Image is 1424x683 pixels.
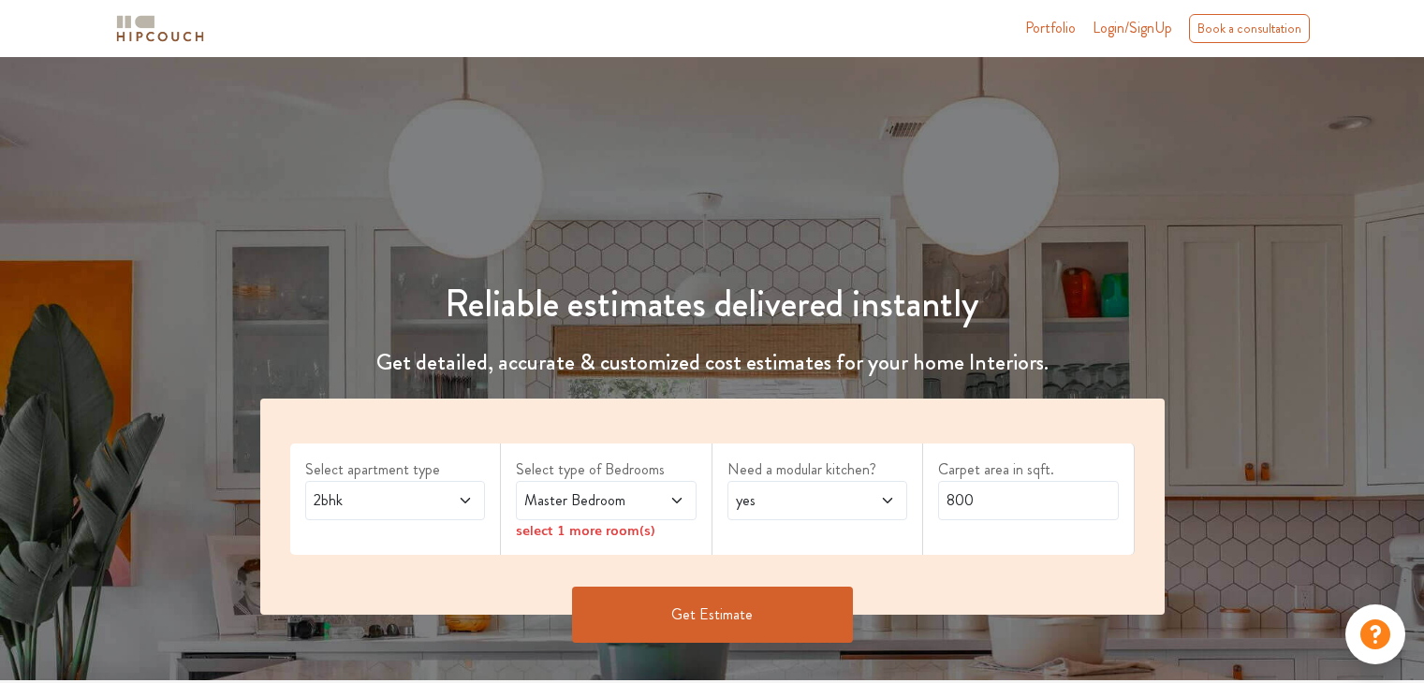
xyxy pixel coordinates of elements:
label: Need a modular kitchen? [727,458,908,481]
button: Get Estimate [572,587,853,643]
span: Login/SignUp [1093,17,1172,38]
h4: Get detailed, accurate & customized cost estimates for your home Interiors. [249,349,1176,376]
label: Carpet area in sqft. [938,458,1119,481]
h1: Reliable estimates delivered instantly [249,282,1176,327]
span: Master Bedroom [521,489,643,512]
label: Select apartment type [305,458,486,481]
div: select 1 more room(s) [516,520,697,540]
label: Select type of Bedrooms [516,458,697,481]
a: Portfolio [1025,17,1076,39]
div: Book a consultation [1189,14,1310,43]
span: 2bhk [310,489,433,512]
span: yes [732,489,855,512]
input: Enter area sqft [938,481,1119,520]
span: logo-horizontal.svg [113,7,207,50]
img: logo-horizontal.svg [113,12,207,45]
